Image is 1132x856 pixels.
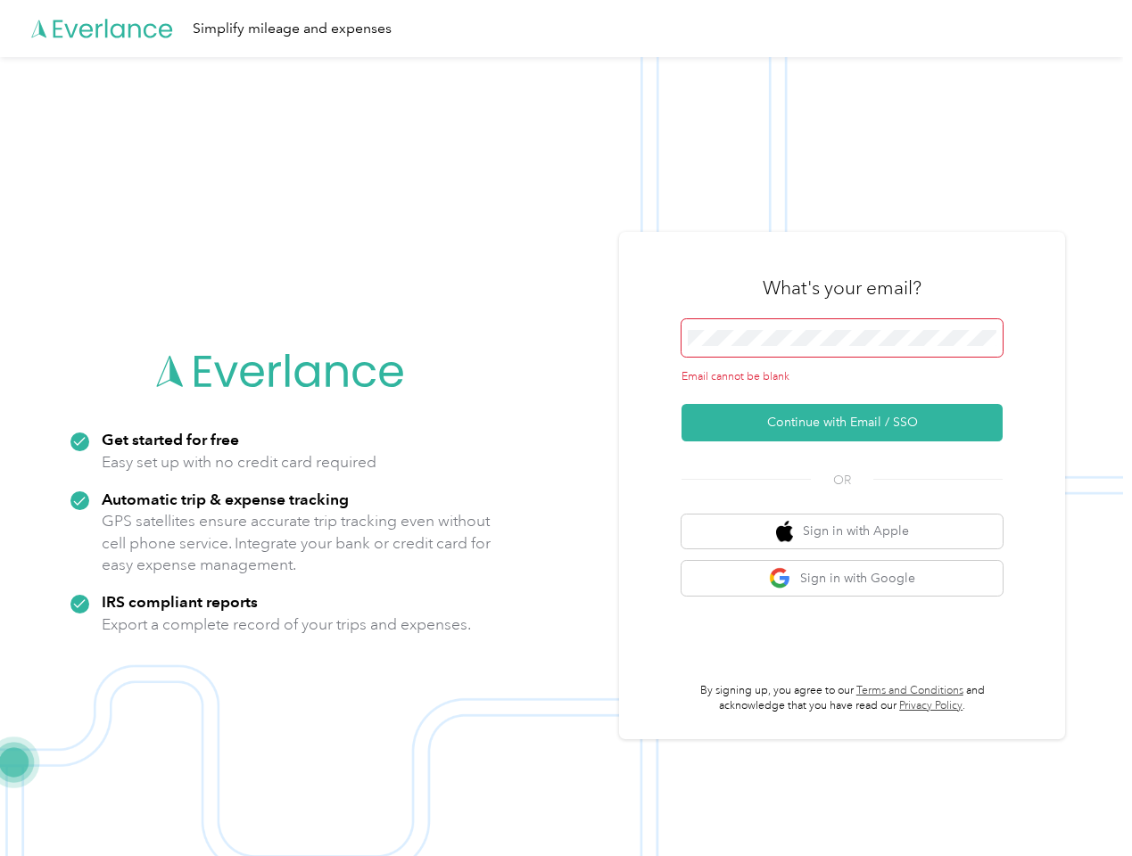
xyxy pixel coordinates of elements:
button: google logoSign in with Google [682,561,1003,596]
strong: IRS compliant reports [102,592,258,611]
button: apple logoSign in with Apple [682,514,1003,549]
div: Email cannot be blank [682,369,1003,385]
strong: Automatic trip & expense tracking [102,490,349,508]
img: apple logo [776,521,794,543]
h3: What's your email? [763,276,921,300]
p: GPS satellites ensure accurate trip tracking even without cell phone service. Integrate your bank... [102,510,492,576]
p: By signing up, you agree to our and acknowledge that you have read our . [682,683,1003,714]
a: Terms and Conditions [856,684,963,697]
a: Privacy Policy [899,699,963,712]
button: Continue with Email / SSO [682,404,1003,441]
p: Export a complete record of your trips and expenses. [102,613,471,636]
div: Simplify mileage and expenses [193,18,392,40]
strong: Get started for free [102,430,239,449]
p: Easy set up with no credit card required [102,451,376,473]
span: OR [811,471,873,490]
img: google logo [769,567,791,589]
